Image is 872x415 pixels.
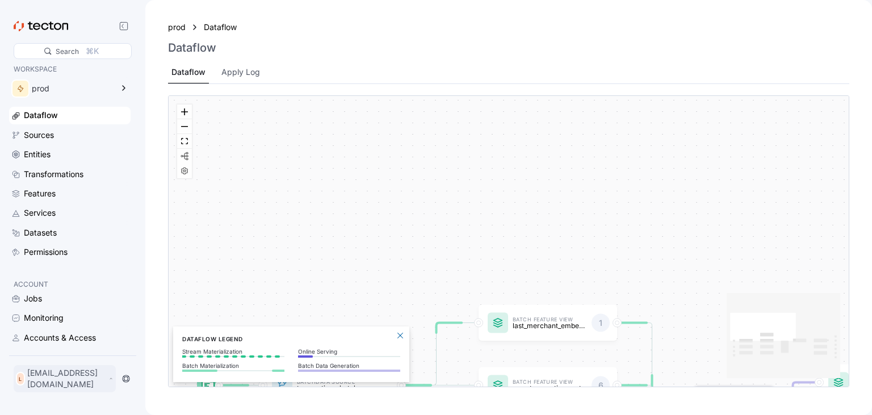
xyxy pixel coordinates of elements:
[24,187,56,200] div: Features
[263,367,401,404] a: BatchData Sourcetransactions_batch
[24,129,54,141] div: Sources
[9,290,131,307] a: Jobs
[24,207,56,219] div: Services
[297,384,371,392] p: transactions_batch
[9,244,131,261] a: Permissions
[168,21,186,33] a: prod
[513,317,587,322] p: Batch Feature View
[479,305,617,341] a: Batch Feature Viewlast_merchant_embedding1
[393,329,407,342] button: Close Legend Panel
[9,127,131,144] a: Sources
[24,109,58,121] div: Dataflow
[9,166,131,183] a: Transformations
[86,45,99,57] div: ⌘K
[24,312,64,324] div: Monitoring
[27,367,106,390] p: [EMAIL_ADDRESS][DOMAIN_NAME]
[9,309,131,326] a: Monitoring
[9,185,131,202] a: Features
[168,41,216,55] h3: Dataflow
[182,362,284,369] p: Batch Materialization
[24,246,68,258] div: Permissions
[182,348,284,355] p: Stream Materialization
[9,146,131,163] a: Entities
[14,279,126,290] p: ACCOUNT
[513,379,587,384] p: Batch Feature View
[177,104,192,178] div: React Flow controls
[298,362,400,369] p: Batch Data Generation
[32,85,112,93] div: prod
[177,134,192,149] button: fit view
[24,292,42,305] div: Jobs
[182,334,400,343] h6: Dataflow Legend
[56,46,79,57] div: Search
[204,21,244,33] a: Dataflow
[24,227,57,239] div: Datasets
[24,148,51,161] div: Entities
[177,119,192,134] button: zoom out
[9,204,131,221] a: Services
[171,66,206,78] div: Dataflow
[479,367,617,404] a: Batch Feature Viewuser_transaction_metrics6
[592,376,610,395] div: 6
[14,43,132,59] div: Search⌘K
[9,329,131,346] a: Accounts & Access
[16,372,25,385] div: L
[24,168,83,181] div: Transformations
[298,348,400,355] p: Online Serving
[513,384,587,392] p: user_transaction_metrics
[24,332,96,344] div: Accounts & Access
[513,322,587,329] p: last_merchant_embedding
[592,314,610,332] div: 1
[14,64,126,75] p: WORKSPACE
[177,104,192,119] button: zoom in
[9,224,131,241] a: Datasets
[9,107,131,124] a: Dataflow
[221,66,260,78] div: Apply Log
[397,323,476,385] g: Edge from dataSource:transactions_batch to featureView:last_merchant_embedding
